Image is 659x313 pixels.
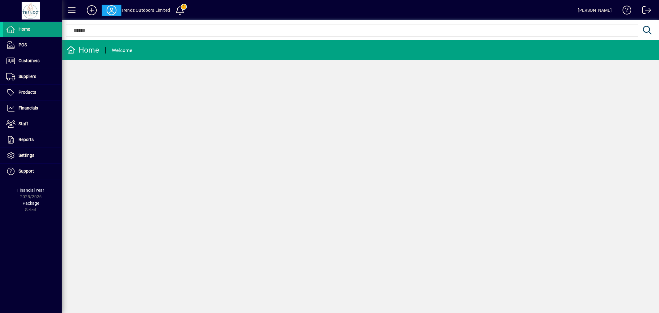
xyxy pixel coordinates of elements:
[19,121,28,126] span: Staff
[18,188,44,193] span: Financial Year
[23,201,39,206] span: Package
[102,5,121,16] button: Profile
[3,132,62,148] a: Reports
[66,45,99,55] div: Home
[19,105,38,110] span: Financials
[19,27,30,32] span: Home
[3,101,62,116] a: Financials
[3,148,62,163] a: Settings
[19,90,36,95] span: Products
[638,1,651,21] a: Logout
[19,42,27,47] span: POS
[578,5,612,15] div: [PERSON_NAME]
[19,58,40,63] span: Customers
[618,1,632,21] a: Knowledge Base
[3,37,62,53] a: POS
[3,116,62,132] a: Staff
[3,53,62,69] a: Customers
[19,137,34,142] span: Reports
[3,164,62,179] a: Support
[3,69,62,84] a: Suppliers
[82,5,102,16] button: Add
[19,153,34,158] span: Settings
[19,169,34,174] span: Support
[3,85,62,100] a: Products
[121,5,170,15] div: Trendz Outdoors Limited
[19,74,36,79] span: Suppliers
